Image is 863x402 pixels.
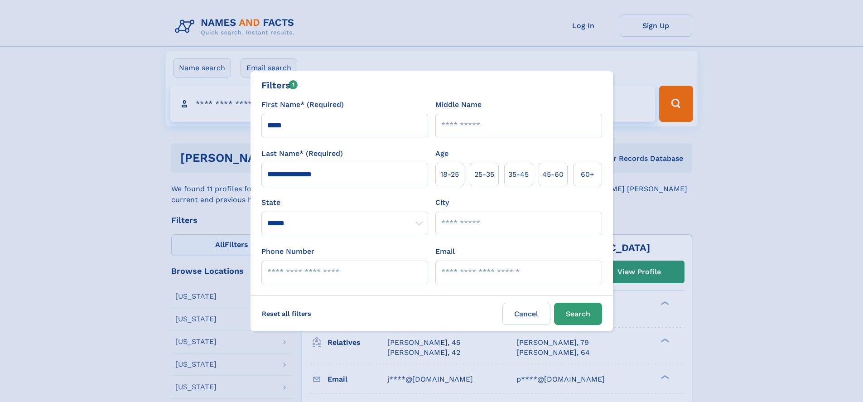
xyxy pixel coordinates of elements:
[261,148,343,159] label: Last Name* (Required)
[435,197,449,208] label: City
[554,303,602,325] button: Search
[508,169,529,180] span: 35‑45
[256,303,317,325] label: Reset all filters
[542,169,564,180] span: 45‑60
[261,78,298,92] div: Filters
[261,197,428,208] label: State
[435,148,448,159] label: Age
[581,169,594,180] span: 60+
[502,303,550,325] label: Cancel
[440,169,459,180] span: 18‑25
[474,169,494,180] span: 25‑35
[435,99,482,110] label: Middle Name
[261,99,344,110] label: First Name* (Required)
[261,246,314,257] label: Phone Number
[435,246,455,257] label: Email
